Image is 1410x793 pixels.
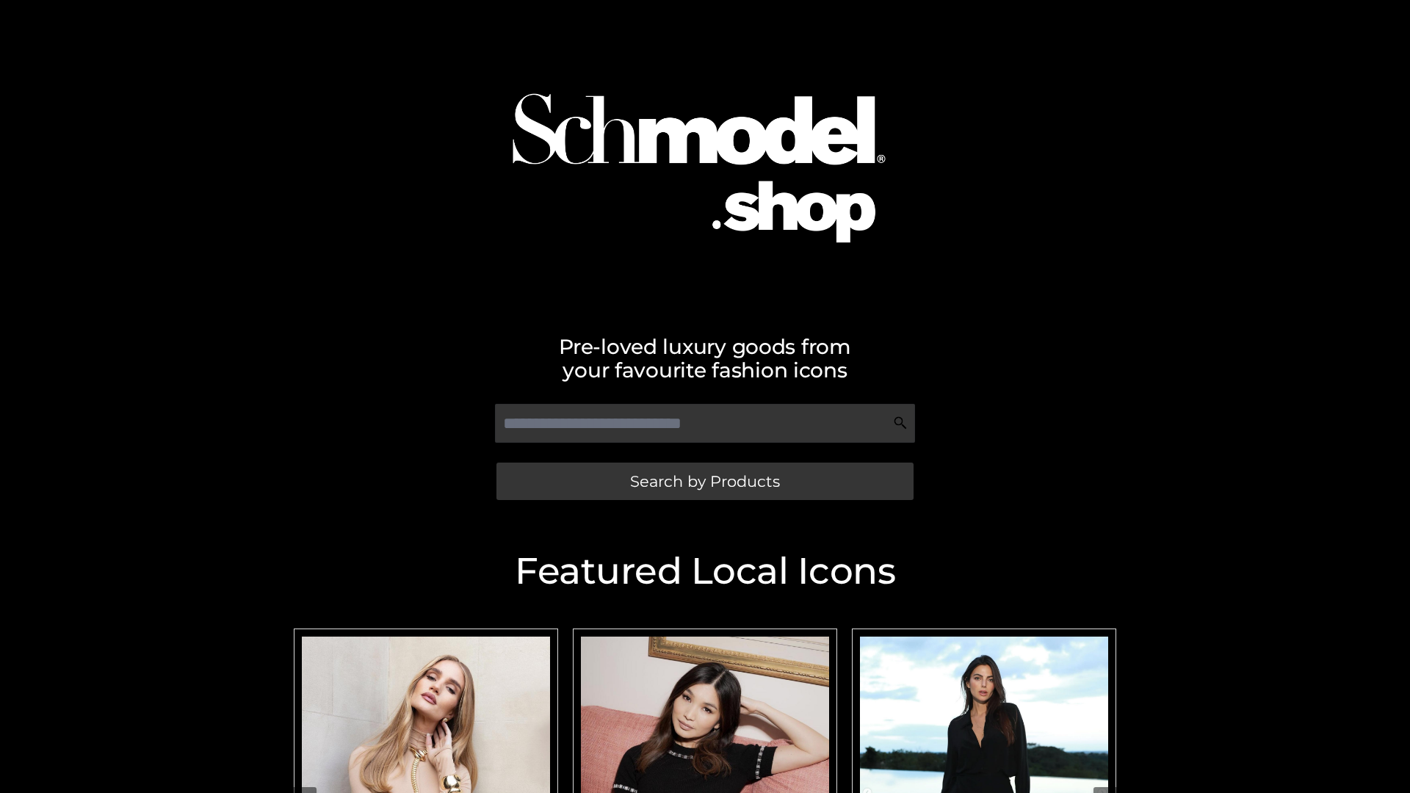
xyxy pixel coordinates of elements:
a: Search by Products [496,463,914,500]
span: Search by Products [630,474,780,489]
img: Search Icon [893,416,908,430]
h2: Featured Local Icons​ [286,553,1124,590]
h2: Pre-loved luxury goods from your favourite fashion icons [286,335,1124,382]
